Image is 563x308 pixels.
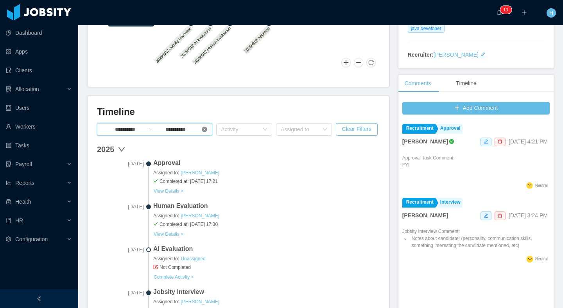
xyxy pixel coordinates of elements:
i: icon: delete [498,139,502,144]
button: Clear Filters [336,123,378,136]
i: icon: edit [484,139,488,144]
a: Approval [436,124,463,134]
span: Completed at: [DATE] 17:21 [153,178,380,185]
strong: [PERSON_NAME] [402,212,448,218]
p: 1 [503,6,506,14]
span: Assigned to: [153,169,380,176]
a: [PERSON_NAME] [180,170,220,176]
a: Interview [436,198,463,208]
tspan: simple-vetted [112,19,149,25]
a: View Details > [153,231,184,237]
a: Unassigned [180,256,206,262]
span: Completed at: [DATE] 17:30 [153,221,380,228]
a: icon: profileTasks [6,138,72,153]
i: icon: check [153,179,158,183]
a: [PERSON_NAME] [434,52,479,58]
i: icon: form [153,265,158,269]
i: icon: plus [522,10,527,15]
span: Neutral [535,183,548,188]
a: [PERSON_NAME] [180,299,220,305]
p: 1 [506,6,509,14]
span: [DATE] [97,203,144,211]
i: icon: book [6,218,11,223]
span: down [118,145,126,153]
span: H [549,8,553,18]
a: icon: userWorkers [6,119,72,134]
button: Zoom Out [354,58,363,67]
strong: [PERSON_NAME] [402,138,448,145]
a: [PERSON_NAME] [180,213,220,219]
sup: 11 [500,6,511,14]
span: [DATE] 4:21 PM [509,138,548,145]
i: icon: medicine-box [6,199,11,204]
span: Assigned to: [153,298,380,305]
a: icon: pie-chartDashboard [6,25,72,41]
div: Assigned to [281,125,319,133]
span: [DATE] [97,160,144,168]
i: icon: down [323,127,327,133]
i: icon: file-protect [6,161,11,167]
strong: Recruiter: [408,52,434,58]
a: Complete Activity > [153,274,194,280]
span: Not Completed [153,264,380,271]
a: View Details > [153,188,184,194]
text: 20250912-Jobsity Interview [155,27,192,63]
button: Reset Zoom [366,58,376,67]
li: Notes about candidate: (personality, communication skills, something interesting the candidate me... [410,235,550,249]
i: icon: solution [6,86,11,92]
span: Assigned to: [153,255,380,262]
span: [DATE] [97,246,144,254]
a: Recruitment [402,124,436,134]
span: Jobsity Interview [153,287,380,297]
span: java developer [408,24,445,33]
div: Comments [398,75,437,92]
i: icon: edit [480,52,486,57]
span: Approval [153,158,380,168]
span: Reports [15,180,34,186]
button: Zoom In [341,58,351,67]
div: Timeline [450,75,482,92]
span: Health [15,199,31,205]
div: Jobsity Interview Comment: [402,228,550,249]
p: FYI [402,161,455,168]
span: Assigned to: [153,212,380,219]
span: HR [15,217,23,224]
span: [DATE] [97,289,144,297]
div: 2025 down [97,143,380,155]
text: 20250912-Human Evaluation [193,26,231,64]
a: icon: robotUsers [6,100,72,116]
h3: Timeline [97,106,380,118]
span: [DATE] 3:24 PM [509,212,548,218]
span: Configuration [15,236,48,242]
i: icon: bell [497,10,502,15]
text: 20250912-AI Evaluation [180,26,212,59]
i: icon: delete [498,213,502,218]
text: 20250912-Approval [244,26,271,53]
a: icon: appstoreApps [6,44,72,59]
a: icon: auditClients [6,63,72,78]
span: Allocation [15,86,39,92]
a: Recruitment [402,198,436,208]
div: Approval Task Comment: [402,154,455,180]
i: icon: setting [6,236,11,242]
i: icon: line-chart [6,180,11,186]
span: AI Evaluation [153,244,380,254]
i: icon: down [263,127,267,133]
i: icon: edit [484,213,488,218]
button: icon: plusAdd Comment [402,102,550,115]
div: Activity [221,125,259,133]
span: Human Evaluation [153,201,380,211]
span: Payroll [15,161,32,167]
i: icon: close-circle [202,127,207,132]
span: Neutral [535,257,548,261]
i: icon: check [153,222,158,226]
